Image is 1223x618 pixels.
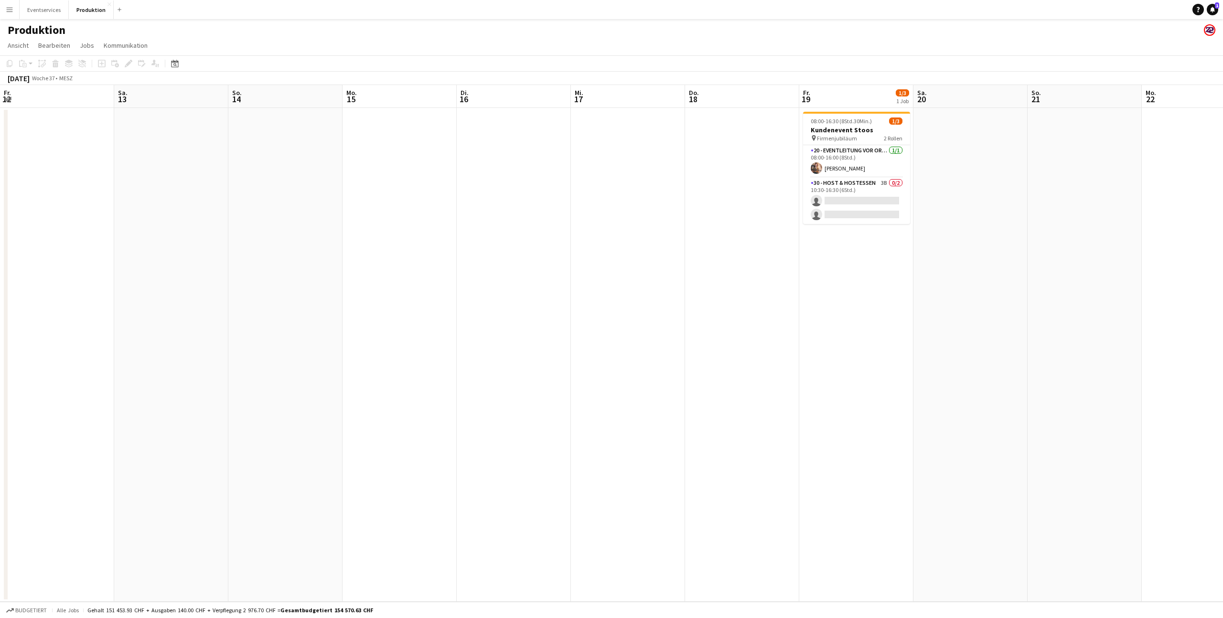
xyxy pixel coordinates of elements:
[346,88,357,97] span: Mo.
[8,41,29,50] span: Ansicht
[884,135,902,142] span: 2 Rollen
[104,41,148,50] span: Kommunikation
[917,88,927,97] span: Sa.
[8,74,30,83] div: [DATE]
[280,607,373,614] span: Gesamtbudgetiert 154 570.63 CHF
[4,39,32,52] a: Ansicht
[896,89,909,96] span: 1/3
[38,41,70,50] span: Bearbeiten
[4,88,11,97] span: Fr.
[56,607,79,614] span: Alle Jobs
[118,88,128,97] span: Sa.
[1204,24,1215,36] app-user-avatar: Team Zeitpol
[802,94,810,105] span: 19
[1146,88,1156,97] span: Mo.
[1144,94,1156,105] span: 22
[689,88,699,97] span: Do.
[811,117,872,125] span: 08:00-16:30 (8Std.30Min.)
[803,88,810,97] span: Fr.
[1030,94,1041,105] span: 21
[889,117,902,125] span: 1/3
[15,607,47,614] span: Budgetiert
[1031,88,1041,97] span: So.
[59,75,73,82] div: MESZ
[34,39,74,52] a: Bearbeiten
[461,88,469,97] span: Di.
[117,94,128,105] span: 13
[803,145,910,178] app-card-role: 20 - Eventleitung vor Ort (ZP)1/108:00-16:00 (8Std.)[PERSON_NAME]
[803,112,910,224] app-job-card: 08:00-16:30 (8Std.30Min.)1/3Kundenevent Stoos Firmenjubiläum2 Rollen20 - Eventleitung vor Ort (ZP...
[231,94,242,105] span: 14
[687,94,699,105] span: 18
[459,94,469,105] span: 16
[575,88,583,97] span: Mi.
[896,97,909,105] div: 1 Job
[803,126,910,134] h3: Kundenevent Stoos
[2,94,11,105] span: 12
[232,88,242,97] span: So.
[32,75,55,82] span: Woche 37
[20,0,69,19] button: Eventservices
[87,607,373,614] div: Gehalt 151 453.93 CHF + Ausgaben 140.00 CHF + Verpflegung 2 976.70 CHF =
[345,94,357,105] span: 15
[80,41,94,50] span: Jobs
[100,39,151,52] a: Kommunikation
[916,94,927,105] span: 20
[1207,4,1218,15] a: 1
[1215,2,1219,9] span: 1
[8,23,65,37] h1: Produktion
[76,39,98,52] a: Jobs
[69,0,114,19] button: Produktion
[817,135,857,142] span: Firmenjubiläum
[573,94,583,105] span: 17
[5,605,48,616] button: Budgetiert
[803,178,910,224] app-card-role: 30 - Host & Hostessen3B0/210:30-16:30 (6Std.)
